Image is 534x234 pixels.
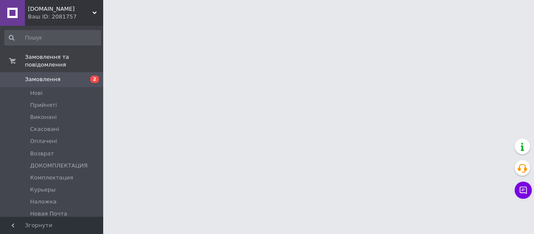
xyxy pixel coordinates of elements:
span: Новая Почта [30,210,67,218]
span: korea-butik.com [28,5,92,13]
span: ДОКОМПЛЕКТАЦИЯ [30,162,88,170]
span: Виконані [30,113,57,121]
span: Замовлення [25,76,61,83]
button: Чат з покупцем [515,182,532,199]
span: Прийняті [30,101,57,109]
span: Комплектация [30,174,73,182]
span: Наложка [30,198,57,206]
span: 2 [90,76,99,83]
span: Замовлення та повідомлення [25,53,103,69]
span: Возврат [30,150,54,158]
input: Пошук [4,30,101,46]
span: Оплачені [30,137,57,145]
span: Курьеры [30,186,55,194]
span: Нові [30,89,43,97]
span: Скасовані [30,125,59,133]
div: Ваш ID: 2081757 [28,13,103,21]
